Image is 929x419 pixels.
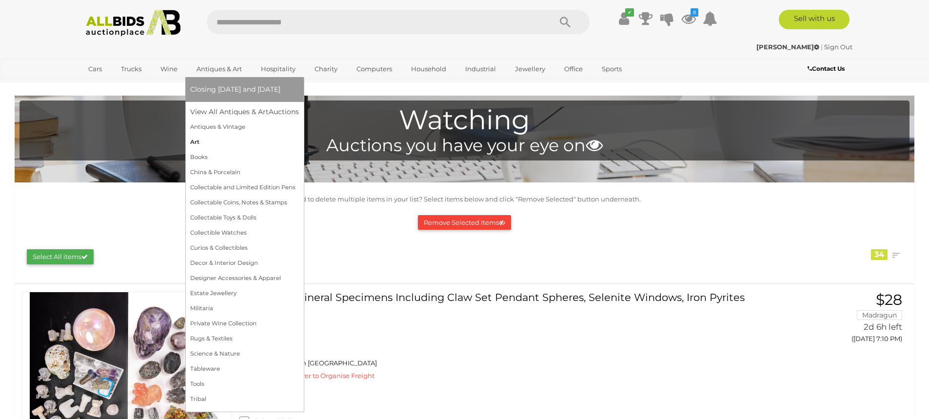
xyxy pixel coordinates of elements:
[617,10,632,27] a: ✔
[190,61,248,77] a: Antiques & Art
[824,43,852,51] a: Sign Out
[27,249,94,264] button: Select All items
[308,61,344,77] a: Charity
[756,43,819,51] strong: [PERSON_NAME]
[255,61,302,77] a: Hospitality
[239,370,757,381] div: Local Pickup or Buyer to Organise Freight
[459,61,502,77] a: Industrial
[24,136,905,155] h4: Auctions you have your eye on
[821,43,823,51] span: |
[24,105,905,135] h1: Watching
[808,65,845,72] b: Contact Us
[405,61,453,77] a: Household
[154,61,184,77] a: Wine
[115,61,148,77] a: Trucks
[80,10,186,37] img: Allbids.com.au
[681,10,696,27] a: 8
[876,291,902,309] span: $28
[871,249,888,260] div: 34
[20,194,909,205] p: Need to delete multiple items in your list? Select items below and click "Remove Selected" button...
[350,61,398,77] a: Computers
[625,8,634,17] i: ✔
[247,292,757,335] a: Collection Mineral Specimens Including Claw Set Pendant Spheres, Selenite Windows, Iron Pyrites a...
[779,10,850,29] a: Sell with us
[691,8,698,17] i: 8
[82,61,108,77] a: Cars
[509,61,552,77] a: Jewellery
[595,61,628,77] a: Sports
[558,61,589,77] a: Office
[418,215,511,230] button: Remove Selected Items
[541,10,590,34] button: Search
[82,77,164,93] a: [GEOGRAPHIC_DATA]
[756,43,821,51] a: [PERSON_NAME]
[808,63,847,74] a: Contact Us
[772,292,905,348] a: $28 Madragun 2d 6h left ([DATE] 7:10 PM)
